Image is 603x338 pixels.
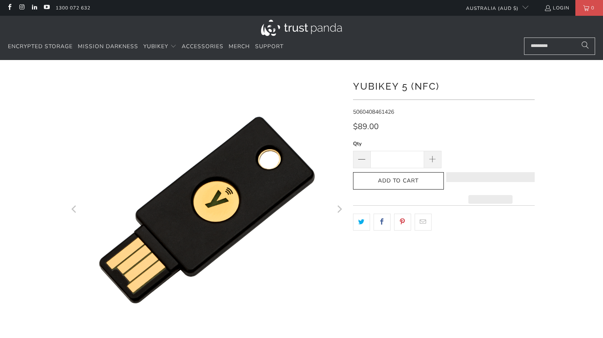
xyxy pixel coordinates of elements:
span: Mission Darkness [78,43,138,50]
span: Support [255,43,284,50]
a: Share this on Twitter [353,214,370,230]
a: Login [544,4,569,12]
a: Encrypted Storage [8,38,73,56]
h1: YubiKey 5 (NFC) [353,78,535,94]
label: Qty [353,139,441,148]
span: YubiKey [143,43,168,50]
summary: YubiKey [143,38,177,56]
input: Search... [524,38,595,55]
span: 5060408461426 [353,108,394,116]
a: Trust Panda Australia on YouTube [43,5,50,11]
a: Accessories [182,38,224,56]
a: Mission Darkness [78,38,138,56]
span: Encrypted Storage [8,43,73,50]
img: Trust Panda Australia [261,20,342,36]
button: Search [575,38,595,55]
a: Email this to a friend [415,214,432,230]
a: Support [255,38,284,56]
button: Add to Cart [353,172,444,190]
a: Trust Panda Australia on LinkedIn [31,5,38,11]
a: Trust Panda Australia on Instagram [18,5,25,11]
a: Merch [229,38,250,56]
nav: Translation missing: en.navigation.header.main_nav [8,38,284,56]
span: Merch [229,43,250,50]
span: Accessories [182,43,224,50]
span: $89.00 [353,121,379,132]
a: 1300 072 632 [56,4,90,12]
span: Add to Cart [361,178,436,184]
a: Trust Panda Australia on Facebook [6,5,13,11]
a: Share this on Facebook [374,214,391,230]
a: Share this on Pinterest [394,214,411,230]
